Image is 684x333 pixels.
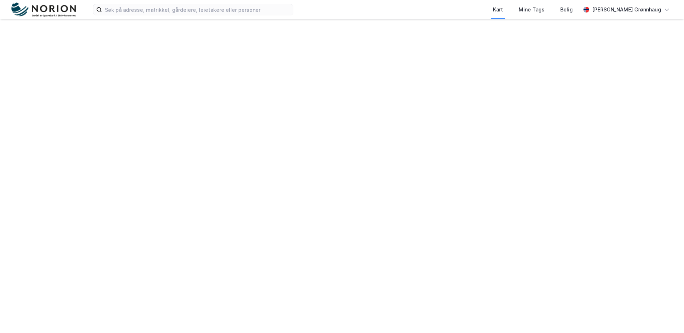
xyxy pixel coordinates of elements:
img: norion-logo.80e7a08dc31c2e691866.png [11,3,76,17]
div: Kart [493,5,503,14]
div: [PERSON_NAME] Grønnhaug [592,5,661,14]
div: Mine Tags [519,5,544,14]
div: Bolig [560,5,573,14]
input: Søk på adresse, matrikkel, gårdeiere, leietakere eller personer [102,4,293,15]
